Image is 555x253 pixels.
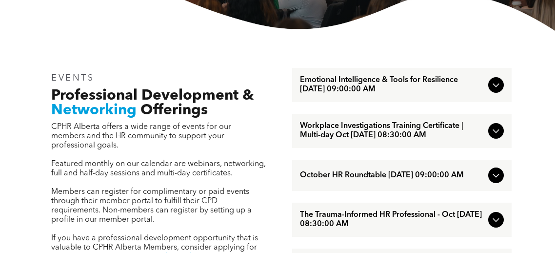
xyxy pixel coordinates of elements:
span: Workplace Investigations Training Certificate | Multi-day Oct [DATE] 08:30:00 AM [300,122,484,140]
span: Networking [51,103,137,118]
span: Featured monthly on our calendar are webinars, networking, full and half-day sessions and multi-d... [51,160,266,177]
span: Offerings [140,103,208,118]
span: Emotional Intelligence & Tools for Resilience [DATE] 09:00:00 AM [300,76,484,94]
span: Members can register for complimentary or paid events through their member portal to fulfill thei... [51,188,252,224]
span: CPHR Alberta offers a wide range of events for our members and the HR community to support your p... [51,123,231,149]
span: October HR Roundtable [DATE] 09:00:00 AM [300,171,484,180]
span: EVENTS [51,74,95,83]
span: Professional Development & [51,88,254,103]
span: The Trauma-Informed HR Professional - Oct [DATE] 08:30:00 AM [300,211,484,229]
